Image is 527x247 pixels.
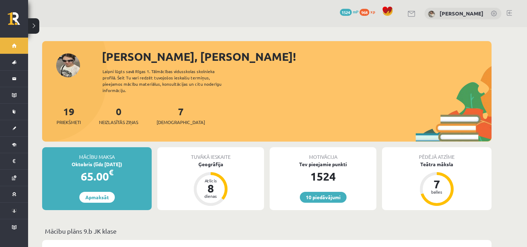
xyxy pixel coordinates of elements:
[440,10,483,17] a: [PERSON_NAME]
[428,11,435,18] img: Marija Tjarve
[79,192,115,203] a: Apmaksāt
[45,226,489,236] p: Mācību plāns 9.b JK klase
[157,119,205,126] span: [DEMOGRAPHIC_DATA]
[270,161,376,168] div: Tev pieejamie punkti
[360,9,378,14] a: 968 xp
[382,147,492,161] div: Pēdējā atzīme
[270,147,376,161] div: Motivācija
[157,161,264,168] div: Ģeogrāfija
[382,161,492,207] a: Teātra māksla 7 balles
[157,147,264,161] div: Tuvākā ieskaite
[109,167,113,177] span: €
[426,178,447,190] div: 7
[102,48,492,65] div: [PERSON_NAME], [PERSON_NAME]!
[200,178,221,183] div: Atlicis
[42,161,152,168] div: Oktobris (līdz [DATE])
[360,9,369,16] span: 968
[42,168,152,185] div: 65.00
[382,161,492,168] div: Teātra māksla
[157,161,264,207] a: Ģeogrāfija Atlicis 8 dienas
[103,68,234,93] div: Laipni lūgts savā Rīgas 1. Tālmācības vidusskolas skolnieka profilā. Šeit Tu vari redzēt tuvojošo...
[353,9,358,14] span: mP
[57,105,81,126] a: 19Priekšmeti
[157,105,205,126] a: 7[DEMOGRAPHIC_DATA]
[42,147,152,161] div: Mācību maksa
[99,105,138,126] a: 0Neizlasītās ziņas
[426,190,447,194] div: balles
[99,119,138,126] span: Neizlasītās ziņas
[8,12,28,30] a: Rīgas 1. Tālmācības vidusskola
[200,194,221,198] div: dienas
[340,9,358,14] a: 1524 mP
[370,9,375,14] span: xp
[57,119,81,126] span: Priekšmeti
[270,168,376,185] div: 1524
[300,192,347,203] a: 10 piedāvājumi
[200,183,221,194] div: 8
[340,9,352,16] span: 1524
